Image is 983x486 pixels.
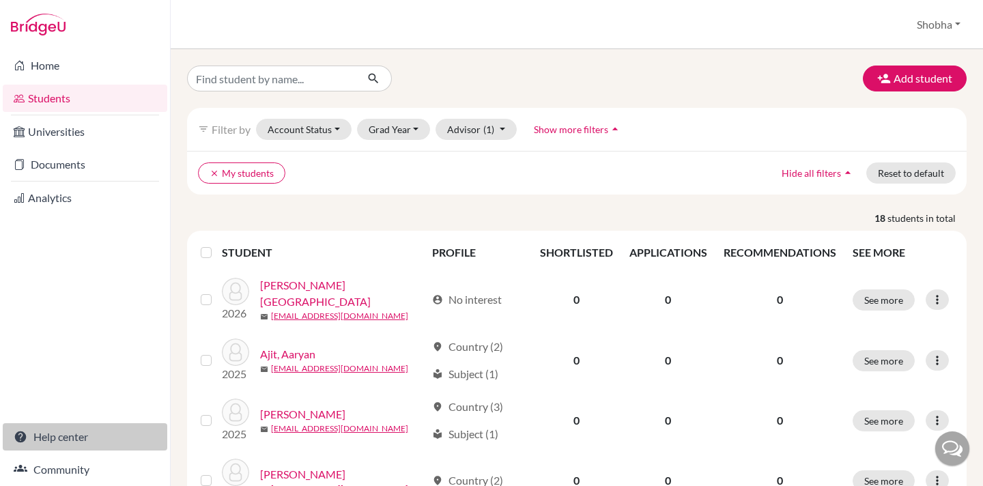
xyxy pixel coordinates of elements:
div: Country (2) [432,339,503,355]
div: Subject (1) [432,426,498,442]
button: Grad Year [357,119,431,140]
span: location_on [432,341,443,352]
img: Agarwal, Tvisha [222,278,249,305]
span: mail [260,425,268,433]
i: arrow_drop_up [841,166,855,180]
a: [PERSON_NAME] [260,466,345,483]
th: RECOMMENDATIONS [715,236,844,269]
p: 0 [724,291,836,308]
i: filter_list [198,124,209,134]
span: students in total [887,211,967,225]
td: 0 [621,269,715,330]
th: SEE MORE [844,236,961,269]
span: account_circle [432,294,443,305]
div: Subject (1) [432,366,498,382]
img: Bridge-U [11,14,66,35]
button: See more [853,350,915,371]
span: Hide all filters [782,167,841,179]
p: 0 [724,352,836,369]
button: Advisor(1) [436,119,517,140]
p: 0 [724,412,836,429]
span: location_on [432,401,443,412]
td: 0 [532,390,621,451]
img: Bhagwat, Yash [222,399,249,426]
div: No interest [432,291,502,308]
button: Shobha [911,12,967,38]
a: Help center [3,423,167,451]
span: (1) [483,124,494,135]
input: Find student by name... [187,66,356,91]
a: Analytics [3,184,167,212]
span: local_library [432,369,443,380]
a: Ajit, Aaryan [260,346,315,362]
td: 0 [532,269,621,330]
div: Country (3) [432,399,503,415]
p: 2026 [222,305,249,321]
span: mail [260,365,268,373]
th: PROFILE [424,236,531,269]
a: Home [3,52,167,79]
span: Show more filters [534,124,608,135]
a: [EMAIL_ADDRESS][DOMAIN_NAME] [271,362,408,375]
strong: 18 [874,211,887,225]
a: Universities [3,118,167,145]
td: 0 [621,330,715,390]
a: [PERSON_NAME] [260,406,345,423]
i: arrow_drop_up [608,122,622,136]
span: Filter by [212,123,251,136]
button: Reset to default [866,162,956,184]
th: APPLICATIONS [621,236,715,269]
button: Hide all filtersarrow_drop_up [770,162,866,184]
th: SHORTLISTED [532,236,621,269]
a: [PERSON_NAME][GEOGRAPHIC_DATA] [260,277,426,310]
button: Account Status [256,119,352,140]
span: Help [31,10,59,22]
p: 2025 [222,366,249,382]
button: clearMy students [198,162,285,184]
span: local_library [432,429,443,440]
td: 0 [621,390,715,451]
span: mail [260,313,268,321]
a: Students [3,85,167,112]
button: Show more filtersarrow_drop_up [522,119,633,140]
p: 2025 [222,426,249,442]
button: See more [853,289,915,311]
a: Community [3,456,167,483]
th: STUDENT [222,236,424,269]
button: See more [853,410,915,431]
button: Add student [863,66,967,91]
img: Kumar, Naman [222,459,249,486]
i: clear [210,169,219,178]
td: 0 [532,330,621,390]
img: Ajit, Aaryan [222,339,249,366]
span: location_on [432,475,443,486]
a: [EMAIL_ADDRESS][DOMAIN_NAME] [271,423,408,435]
a: Documents [3,151,167,178]
a: [EMAIL_ADDRESS][DOMAIN_NAME] [271,310,408,322]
